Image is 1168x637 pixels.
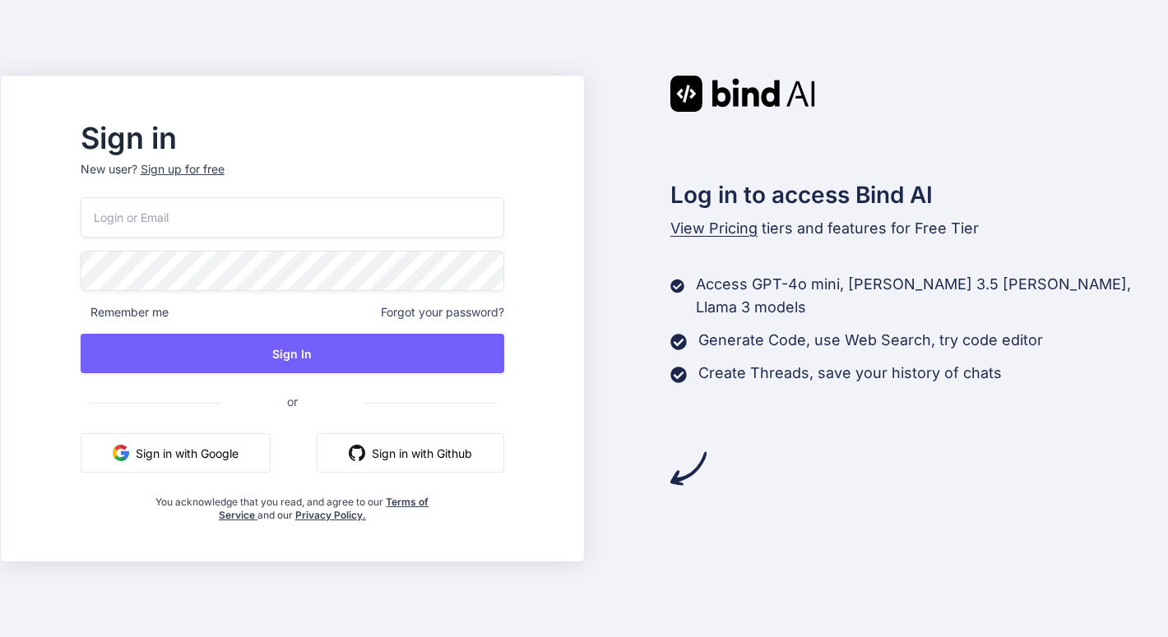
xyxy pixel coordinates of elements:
img: arrow [670,450,707,487]
p: Create Threads, save your history of chats [698,362,1002,385]
input: Login or Email [81,197,504,238]
button: Sign In [81,334,504,373]
span: or [221,381,364,422]
div: Sign up for free [141,161,225,178]
button: Sign in with Github [317,433,504,473]
a: Privacy Policy. [295,509,366,521]
a: Terms of Service [219,496,429,521]
p: New user? [81,161,504,197]
p: Generate Code, use Web Search, try code editor [698,329,1043,352]
img: google [113,445,129,461]
p: Access GPT-4o mini, [PERSON_NAME] 3.5 [PERSON_NAME], Llama 3 models [696,273,1167,319]
img: github [349,445,365,461]
button: Sign in with Google [81,433,271,473]
h2: Log in to access Bind AI [670,178,1167,212]
h2: Sign in [81,125,504,151]
div: You acknowledge that you read, and agree to our and our [151,486,434,522]
p: tiers and features for Free Tier [670,217,1167,240]
span: View Pricing [670,219,758,237]
span: Remember me [81,304,169,321]
img: Bind AI logo [670,76,815,112]
span: Forgot your password? [381,304,504,321]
